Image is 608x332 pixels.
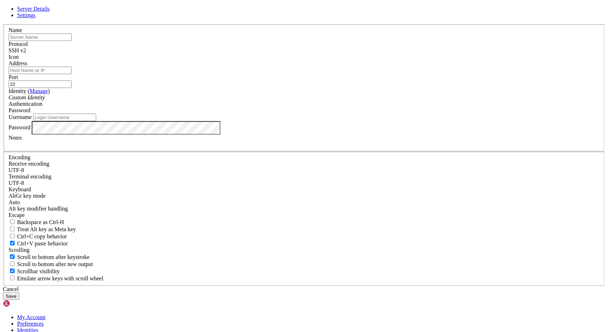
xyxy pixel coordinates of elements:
span: UTF-8 [9,167,24,173]
span: Backspace as Ctrl-H [17,219,64,225]
div: Auto [9,199,599,206]
label: Authentication [9,101,42,107]
a: Server Details [17,6,50,12]
span: ( ) [28,88,50,94]
span: Escape [9,212,25,218]
div: Password [9,107,599,114]
input: Port Number [9,81,72,88]
input: Ctrl+V paste behavior [10,241,15,245]
span: Scroll to bottom after keystroke [17,254,90,260]
label: When using the alternative screen buffer, and DECCKM (Application Cursor Keys) is active, mouse w... [9,275,103,281]
div: UTF-8 [9,167,599,173]
input: Server Name [9,33,72,41]
span: UTF-8 [9,180,24,186]
label: Set the expected encoding for data received from the host. If the encodings do not match, visual ... [9,161,49,167]
label: Whether the Alt key acts as a Meta key or as a distinct Alt key. [9,226,76,232]
label: Identity [9,88,50,94]
label: Keyboard [9,186,31,192]
label: Password [9,124,30,130]
label: Port [9,74,18,80]
span: Scrollbar visibility [17,268,60,274]
span: Ctrl+C copy behavior [17,233,67,239]
label: Notes [9,135,22,141]
div: SSH v2 [9,47,599,54]
img: Shellngn [3,300,44,307]
div: Cancel [3,286,605,292]
label: Encoding [9,154,30,160]
label: Name [9,27,22,33]
input: Login Username [33,114,96,121]
span: Auto [9,199,20,205]
input: Scroll to bottom after new output [10,261,15,266]
a: Settings [17,12,36,18]
label: Protocol [9,41,28,47]
a: Preferences [17,321,44,327]
a: Manage [30,88,48,94]
input: Scrollbar visibility [10,269,15,273]
label: The vertical scrollbar mode. [9,268,60,274]
span: Password [9,107,30,113]
input: Backspace as Ctrl-H [10,219,15,224]
input: Scroll to bottom after keystroke [10,254,15,259]
label: Scrolling [9,247,30,253]
label: Ctrl-C copies if true, send ^C to host if false. Ctrl-Shift-C sends ^C to host if true, copies if... [9,233,67,239]
div: Custom Identity [9,94,599,101]
span: SSH v2 [9,47,26,53]
label: Scroll to bottom after new output. [9,261,93,267]
span: Ctrl+V paste behavior [17,240,68,247]
label: Ctrl+V pastes if true, sends ^V to host if false. Ctrl+Shift+V sends ^V to host if true, pastes i... [9,240,68,247]
span: Emulate arrow keys with scroll wheel [17,275,103,281]
label: If true, the backspace should send BS ('\x08', aka ^H). Otherwise the backspace key should send '... [9,219,64,225]
label: Set the expected encoding for data received from the host. If the encodings do not match, visual ... [9,193,46,199]
span: Treat Alt key as Meta key [17,226,76,232]
label: The default terminal encoding. ISO-2022 enables character map translations (like graphics maps). ... [9,173,51,180]
label: Controls how the Alt key is handled. Escape: Send an ESC prefix. 8-Bit: Add 128 to the typed char... [9,206,68,212]
i: Custom Identity [9,94,45,100]
label: Whether to scroll to the bottom on any keystroke. [9,254,90,260]
div: Escape [9,212,599,218]
label: Icon [9,54,19,60]
label: Username [9,114,32,120]
div: UTF-8 [9,180,599,186]
span: Scroll to bottom after new output [17,261,93,267]
input: Host Name or IP [9,67,72,74]
a: My Account [17,314,46,320]
button: Save [3,292,19,300]
label: Address [9,60,27,66]
input: Treat Alt key as Meta key [10,227,15,231]
input: Emulate arrow keys with scroll wheel [10,276,15,280]
input: Ctrl+C copy behavior [10,234,15,238]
